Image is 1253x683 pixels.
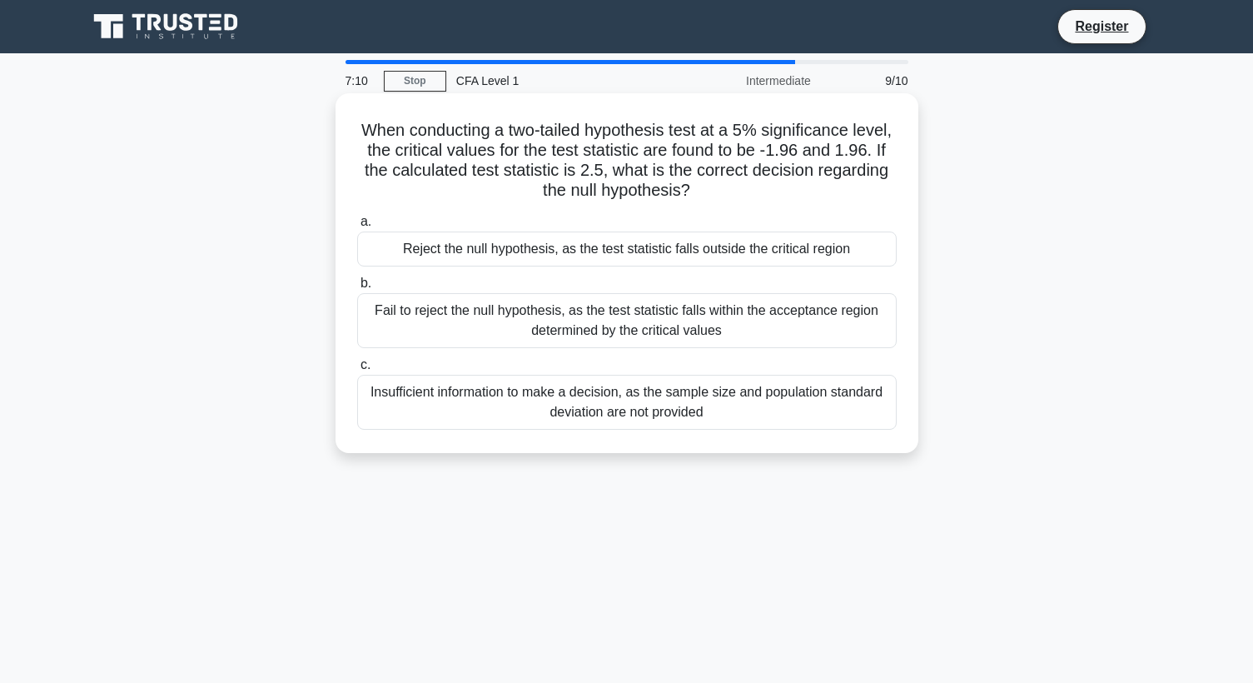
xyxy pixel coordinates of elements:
[336,64,384,97] div: 7:10
[1065,16,1138,37] a: Register
[360,276,371,290] span: b.
[384,71,446,92] a: Stop
[357,232,897,267] div: Reject the null hypothesis, as the test statistic falls outside the critical region
[360,214,371,228] span: a.
[357,375,897,430] div: Insufficient information to make a decision, as the sample size and population standard deviation...
[356,120,898,202] h5: When conducting a two-tailed hypothesis test at a 5% significance level, the critical values for ...
[357,293,897,348] div: Fail to reject the null hypothesis, as the test statistic falls within the acceptance region dete...
[821,64,918,97] div: 9/10
[360,357,370,371] span: c.
[446,64,675,97] div: CFA Level 1
[675,64,821,97] div: Intermediate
